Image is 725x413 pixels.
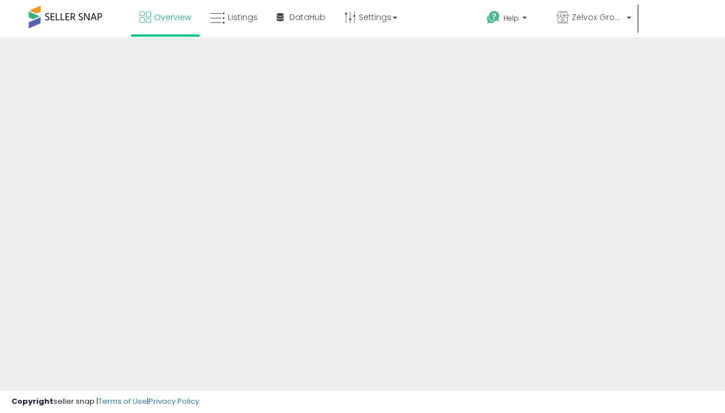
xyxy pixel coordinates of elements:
a: Terms of Use [98,396,147,407]
a: Help [478,2,546,37]
strong: Copyright [11,396,53,407]
a: Privacy Policy [149,396,199,407]
span: Listings [228,11,258,23]
i: Get Help [486,10,501,25]
span: Zelvox Group LLC [572,11,623,23]
span: DataHub [289,11,325,23]
span: Overview [154,11,191,23]
div: seller snap | | [11,396,199,407]
span: Help [503,13,519,23]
